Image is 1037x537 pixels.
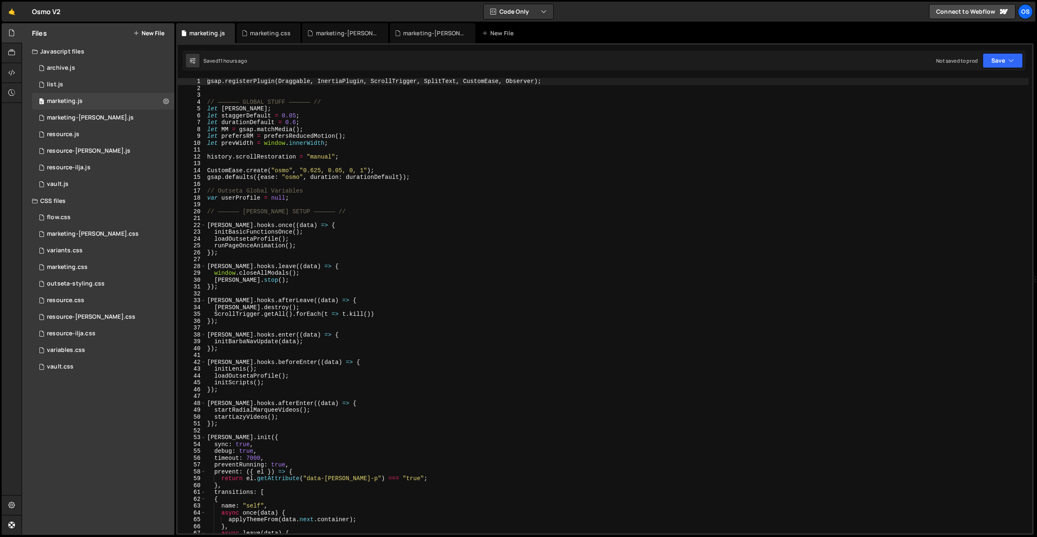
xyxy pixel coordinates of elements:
div: 32 [178,290,206,298]
div: 16596/46196.css [32,309,174,325]
div: 16596/45446.css [32,259,174,276]
div: 9 [178,133,206,140]
div: 24 [178,236,206,243]
div: 58 [178,469,206,476]
div: 8 [178,126,206,133]
div: 16596/45424.js [32,110,174,126]
div: 3 [178,92,206,99]
div: 18 [178,195,206,202]
div: Javascript files [22,43,174,60]
div: resource-[PERSON_NAME].js [47,147,130,155]
div: 16 [178,181,206,188]
div: outseta-styling.css [47,280,105,288]
div: 33 [178,297,206,304]
div: 10 [178,140,206,147]
div: 16596/45422.js [32,93,174,110]
div: 43 [178,366,206,373]
div: marketing.css [250,29,291,37]
div: 4 [178,99,206,106]
div: 56 [178,455,206,462]
div: 16596/46195.js [32,159,174,176]
div: resource.js [47,131,79,138]
div: 11 hours ago [218,57,247,64]
div: 65 [178,516,206,523]
div: 1 [178,78,206,85]
div: 16596/45153.css [32,359,174,375]
div: 16596/46210.js [32,60,174,76]
div: 40 [178,345,206,352]
div: 44 [178,373,206,380]
div: marketing-[PERSON_NAME].css [316,29,378,37]
div: 6 [178,112,206,120]
div: 5 [178,105,206,112]
div: 16596/46199.css [32,292,174,309]
button: Code Only [484,4,553,19]
div: 38 [178,332,206,339]
span: 0 [39,99,44,105]
div: 34 [178,304,206,311]
div: New File [482,29,517,37]
div: 16596/46198.css [32,325,174,342]
a: Connect to Webflow [929,4,1015,19]
div: vault.js [47,181,68,188]
div: Os [1018,4,1033,19]
div: 52 [178,427,206,434]
div: 35 [178,311,206,318]
div: 39 [178,338,206,345]
div: marketing.js [47,98,83,105]
div: 16596/45511.css [32,242,174,259]
div: 21 [178,215,206,222]
div: 16596/46183.js [32,126,174,143]
div: 67 [178,530,206,537]
div: 26 [178,249,206,256]
div: 63 [178,503,206,510]
div: variables.css [47,347,85,354]
div: 15 [178,174,206,181]
div: 25 [178,242,206,249]
div: 14 [178,167,206,174]
div: marketing.css [47,264,88,271]
div: marketing-[PERSON_NAME].js [403,29,465,37]
div: 50 [178,414,206,421]
div: marketing-[PERSON_NAME].css [47,230,139,238]
div: variants.css [47,247,83,254]
div: 61 [178,489,206,496]
div: 42 [178,359,206,366]
div: 66 [178,523,206,530]
div: flow.css [47,214,71,221]
button: New File [133,30,164,37]
a: 🤙 [2,2,22,22]
h2: Files [32,29,47,38]
div: 16596/46284.css [32,226,174,242]
div: resource-ilja.js [47,164,90,171]
div: Saved [203,57,247,64]
div: 41 [178,352,206,359]
div: 16596/45156.css [32,276,174,292]
div: 57 [178,461,206,469]
div: 28 [178,263,206,270]
div: 45 [178,379,206,386]
div: 19 [178,201,206,208]
div: 16596/45133.js [32,176,174,193]
div: 16596/47552.css [32,209,174,226]
div: 23 [178,229,206,236]
div: vault.css [47,363,73,371]
div: archive.js [47,64,75,72]
div: 16596/45154.css [32,342,174,359]
div: 16596/46194.js [32,143,174,159]
div: 47 [178,393,206,400]
div: resource-ilja.css [47,330,95,337]
div: 51 [178,420,206,427]
div: resource.css [47,297,84,304]
div: 20 [178,208,206,215]
div: 13 [178,160,206,167]
div: 48 [178,400,206,407]
div: 22 [178,222,206,229]
div: CSS files [22,193,174,209]
button: Save [983,53,1023,68]
div: 31 [178,283,206,290]
div: resource-[PERSON_NAME].css [47,313,135,321]
div: 46 [178,386,206,393]
div: 11 [178,146,206,154]
div: 17 [178,188,206,195]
